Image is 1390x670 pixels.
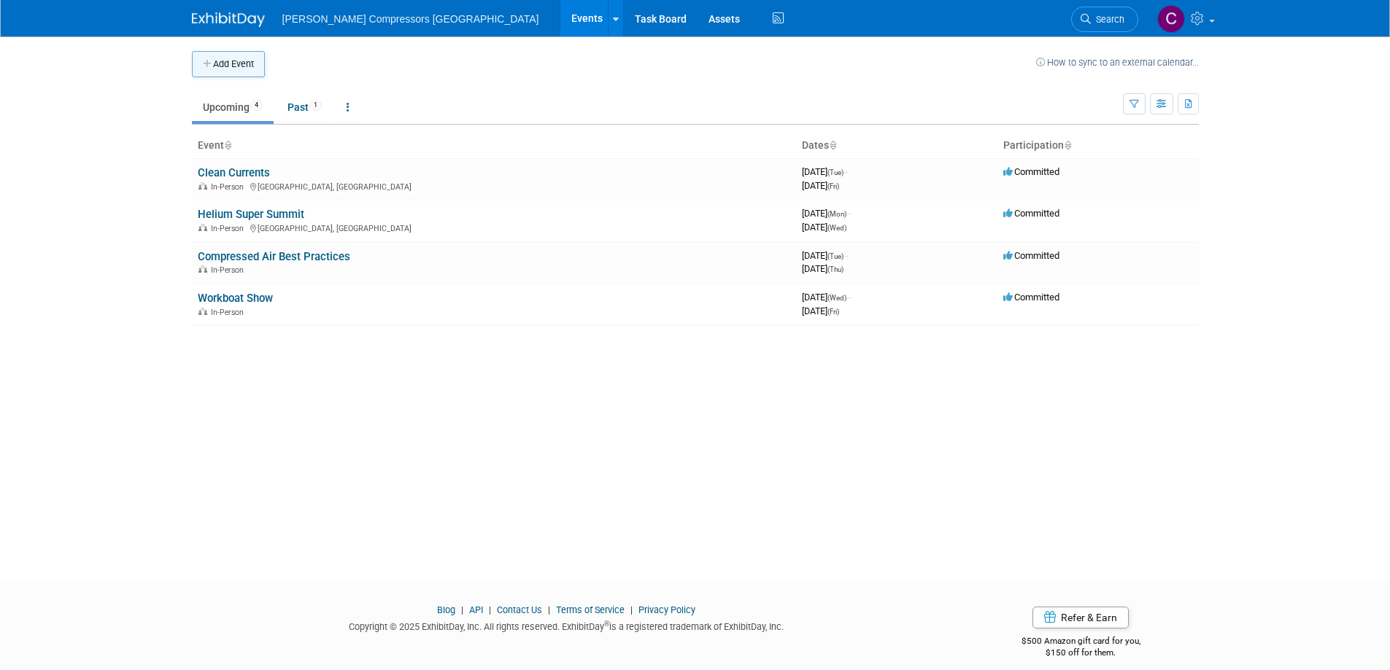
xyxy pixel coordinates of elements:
span: [DATE] [802,166,848,177]
a: Terms of Service [556,604,625,615]
span: | [485,604,495,615]
span: Committed [1003,208,1059,219]
th: Participation [997,133,1199,158]
span: (Wed) [827,224,846,232]
a: Search [1071,7,1138,32]
span: [PERSON_NAME] Compressors [GEOGRAPHIC_DATA] [282,13,539,25]
span: Search [1091,14,1124,25]
a: Workboat Show [198,292,273,305]
a: Helium Super Summit [198,208,304,221]
span: 1 [309,100,322,111]
span: [DATE] [802,180,839,191]
span: [DATE] [802,292,851,303]
span: | [544,604,554,615]
sup: ® [604,620,609,628]
span: [DATE] [802,263,843,274]
span: In-Person [211,265,248,275]
span: - [849,292,851,303]
a: Clean Currents [198,166,270,179]
span: (Fri) [827,308,839,316]
a: Upcoming4 [192,93,274,121]
span: [DATE] [802,222,846,233]
a: Privacy Policy [638,604,695,615]
div: [GEOGRAPHIC_DATA], [GEOGRAPHIC_DATA] [198,222,790,233]
th: Dates [796,133,997,158]
a: Sort by Start Date [829,139,836,151]
span: In-Person [211,224,248,233]
span: (Fri) [827,182,839,190]
div: $150 off for them. [963,647,1199,659]
div: [GEOGRAPHIC_DATA], [GEOGRAPHIC_DATA] [198,180,790,192]
a: Sort by Event Name [224,139,231,151]
span: Committed [1003,250,1059,261]
a: Refer & Earn [1032,607,1129,628]
a: Compressed Air Best Practices [198,250,350,263]
a: Blog [437,604,455,615]
span: - [846,166,848,177]
div: Copyright © 2025 ExhibitDay, Inc. All rights reserved. ExhibitDay is a registered trademark of Ex... [192,617,942,634]
a: Sort by Participation Type [1064,139,1071,151]
span: 4 [250,100,263,111]
img: ExhibitDay [192,12,265,27]
span: (Tue) [827,168,843,176]
span: Committed [1003,292,1059,303]
span: In-Person [211,182,248,192]
span: (Tue) [827,252,843,260]
a: Contact Us [497,604,542,615]
span: | [627,604,636,615]
span: Committed [1003,166,1059,177]
div: $500 Amazon gift card for you, [963,626,1199,659]
span: - [846,250,848,261]
a: How to sync to an external calendar... [1036,57,1199,68]
img: Crystal Wilson [1157,5,1185,33]
span: [DATE] [802,305,839,316]
img: In-Person Event [198,308,207,315]
span: | [457,604,467,615]
button: Add Event [192,51,265,77]
span: [DATE] [802,250,848,261]
th: Event [192,133,796,158]
span: (Wed) [827,294,846,302]
img: In-Person Event [198,182,207,190]
img: In-Person Event [198,224,207,231]
span: (Mon) [827,210,846,218]
span: In-Person [211,308,248,317]
span: - [849,208,851,219]
a: API [469,604,483,615]
span: (Thu) [827,265,843,273]
img: In-Person Event [198,265,207,273]
a: Past1 [277,93,333,121]
span: [DATE] [802,208,851,219]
